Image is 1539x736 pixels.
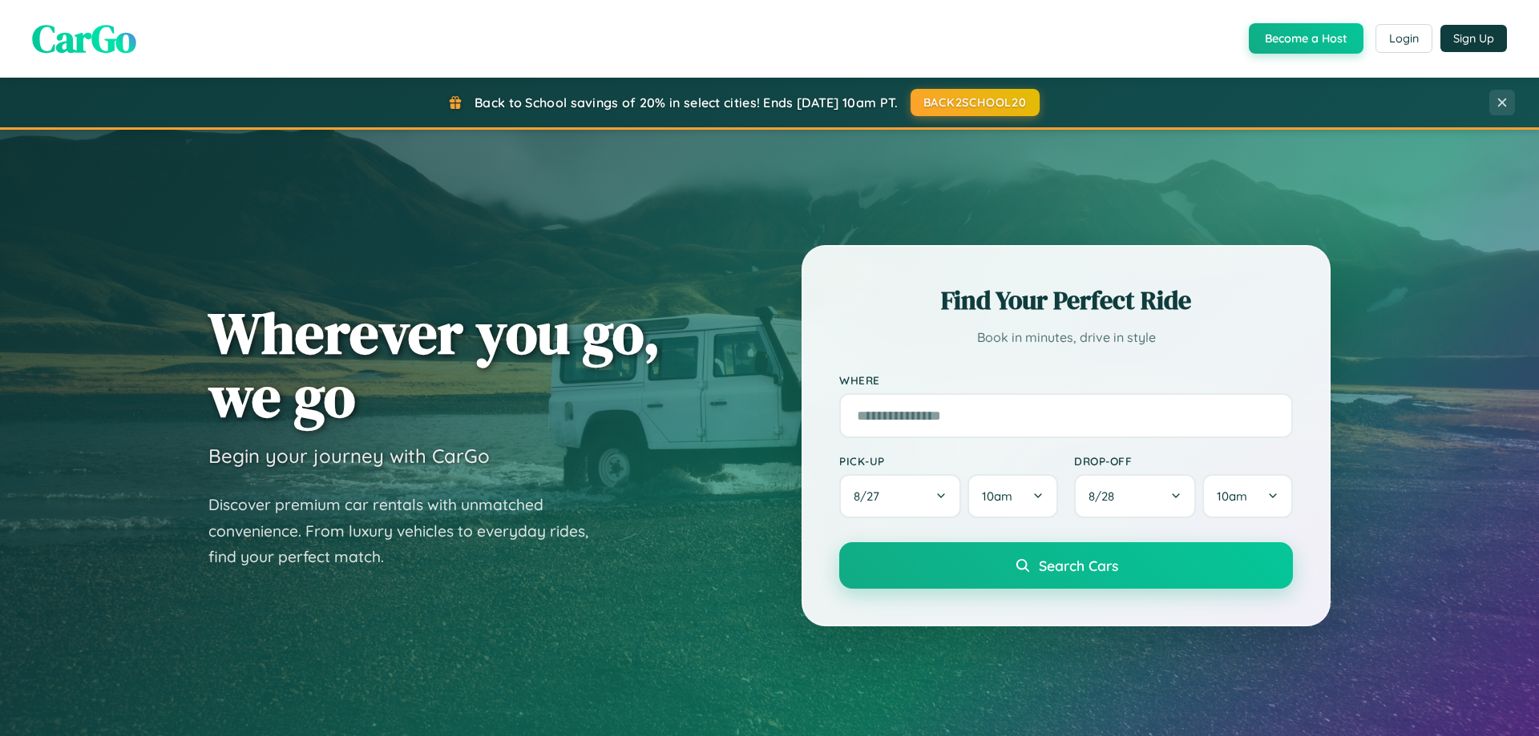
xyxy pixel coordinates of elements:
button: 8/27 [839,474,961,518]
span: 10am [982,489,1012,504]
p: Book in minutes, drive in style [839,326,1293,349]
button: 10am [1202,474,1293,518]
h1: Wherever you go, we go [208,301,660,428]
button: Sign Up [1440,25,1507,52]
label: Where [839,373,1293,387]
button: Search Cars [839,542,1293,589]
h3: Begin your journey with CarGo [208,444,490,468]
span: CarGo [32,12,136,65]
button: Become a Host [1249,23,1363,54]
span: 8 / 28 [1089,489,1122,504]
span: 10am [1217,489,1247,504]
span: Back to School savings of 20% in select cities! Ends [DATE] 10am PT. [475,95,898,111]
button: BACK2SCHOOL20 [911,89,1040,116]
span: Search Cars [1039,557,1118,574]
label: Pick-up [839,454,1058,468]
label: Drop-off [1074,454,1293,468]
span: 8 / 27 [854,489,887,504]
h2: Find Your Perfect Ride [839,283,1293,318]
button: 8/28 [1074,474,1196,518]
button: Login [1375,24,1432,53]
p: Discover premium car rentals with unmatched convenience. From luxury vehicles to everyday rides, ... [208,492,609,570]
button: 10am [967,474,1058,518]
